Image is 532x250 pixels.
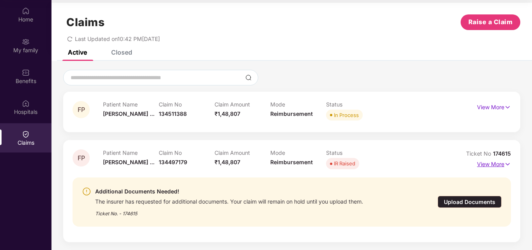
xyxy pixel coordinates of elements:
[215,159,240,165] span: ₹1,48,807
[159,149,215,156] p: Claim No
[326,101,382,108] p: Status
[477,158,511,168] p: View More
[504,103,511,112] img: svg+xml;base64,PHN2ZyB4bWxucz0iaHR0cDovL3d3dy53My5vcmcvMjAwMC9zdmciIHdpZHRoPSIxNyIgaGVpZ2h0PSIxNy...
[438,196,502,208] div: Upload Documents
[82,187,91,196] img: svg+xml;base64,PHN2ZyBpZD0iV2FybmluZ18tXzI0eDI0IiBkYXRhLW5hbWU9Ildhcm5pbmcgLSAyNHgyNCIgeG1sbnM9Im...
[22,130,30,138] img: svg+xml;base64,PHN2ZyBpZD0iQ2xhaW0iIHhtbG5zPSJodHRwOi8vd3d3LnczLm9yZy8yMDAwL3N2ZyIgd2lkdGg9IjIwIi...
[111,48,132,56] div: Closed
[270,159,313,165] span: Reimbursement
[68,48,87,56] div: Active
[103,110,154,117] span: [PERSON_NAME] ...
[468,17,513,27] span: Raise a Claim
[504,160,511,168] img: svg+xml;base64,PHN2ZyB4bWxucz0iaHR0cDovL3d3dy53My5vcmcvMjAwMC9zdmciIHdpZHRoPSIxNyIgaGVpZ2h0PSIxNy...
[103,101,159,108] p: Patient Name
[22,69,30,76] img: svg+xml;base64,PHN2ZyBpZD0iQmVuZWZpdHMiIHhtbG5zPSJodHRwOi8vd3d3LnczLm9yZy8yMDAwL3N2ZyIgd2lkdGg9Ij...
[66,16,105,29] h1: Claims
[215,101,270,108] p: Claim Amount
[95,187,363,196] div: Additional Documents Needed!
[78,155,85,161] span: FP
[95,196,363,205] div: The insurer has requested for additional documents. Your claim will remain on hold until you uplo...
[22,38,30,46] img: svg+xml;base64,PHN2ZyB3aWR0aD0iMjAiIGhlaWdodD0iMjAiIHZpZXdCb3g9IjAgMCAyMCAyMCIgZmlsbD0ibm9uZSIgeG...
[215,110,240,117] span: ₹1,48,807
[466,150,493,157] span: Ticket No
[67,35,73,42] span: redo
[215,149,270,156] p: Claim Amount
[22,7,30,15] img: svg+xml;base64,PHN2ZyBpZD0iSG9tZSIgeG1sbnM9Imh0dHA6Ly93d3cudzMub3JnLzIwMDAvc3ZnIiB3aWR0aD0iMjAiIG...
[270,101,326,108] p: Mode
[477,101,511,112] p: View More
[159,159,187,165] span: 134497179
[103,149,159,156] p: Patient Name
[270,149,326,156] p: Mode
[493,150,511,157] span: 174615
[245,74,252,81] img: svg+xml;base64,PHN2ZyBpZD0iU2VhcmNoLTMyeDMyIiB4bWxucz0iaHR0cDovL3d3dy53My5vcmcvMjAwMC9zdmciIHdpZH...
[270,110,313,117] span: Reimbursement
[22,99,30,107] img: svg+xml;base64,PHN2ZyBpZD0iSG9zcGl0YWxzIiB4bWxucz0iaHR0cDovL3d3dy53My5vcmcvMjAwMC9zdmciIHdpZHRoPS...
[78,106,85,113] span: FP
[159,110,187,117] span: 134511388
[326,149,382,156] p: Status
[334,111,359,119] div: In Process
[95,205,363,217] div: Ticket No. - 174615
[461,14,520,30] button: Raise a Claim
[103,159,154,165] span: [PERSON_NAME] ...
[159,101,215,108] p: Claim No
[75,35,160,42] span: Last Updated on 10:42 PM[DATE]
[334,160,355,167] div: IR Raised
